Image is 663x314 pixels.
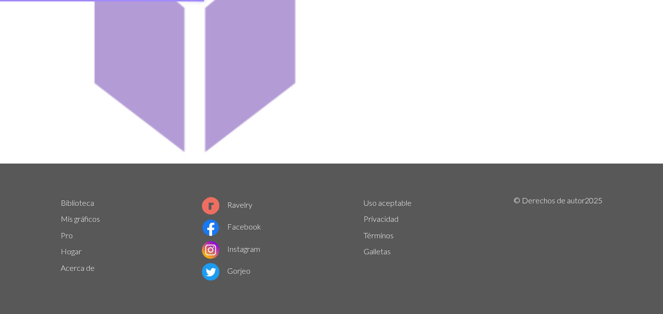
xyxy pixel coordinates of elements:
font: Gorjeo [227,266,250,275]
font: Ravelry [227,200,252,209]
a: Galletas [364,247,391,256]
a: Términos [364,231,394,240]
img: Logotipo de Facebook [202,219,219,236]
a: Gorjeo [202,266,250,275]
font: Instagram [227,244,260,253]
a: Ravelry [202,200,252,209]
img: Logotipo de Instagram [202,241,219,259]
a: Facebook [202,222,261,231]
a: Pro [61,231,73,240]
font: © Derechos de autor [514,196,585,205]
font: 2025 [585,196,602,205]
a: Mis gráficos [61,214,100,223]
a: Acerca de [61,263,95,272]
a: Uso aceptable [364,198,412,207]
a: Privacidad [364,214,398,223]
a: Biblioteca [61,198,94,207]
img: Logotipo de Twitter [202,263,219,281]
font: Facebook [227,222,261,231]
img: Logotipo de Ravelry [202,197,219,215]
a: Hogar [61,247,82,256]
a: Instagram [202,244,260,253]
